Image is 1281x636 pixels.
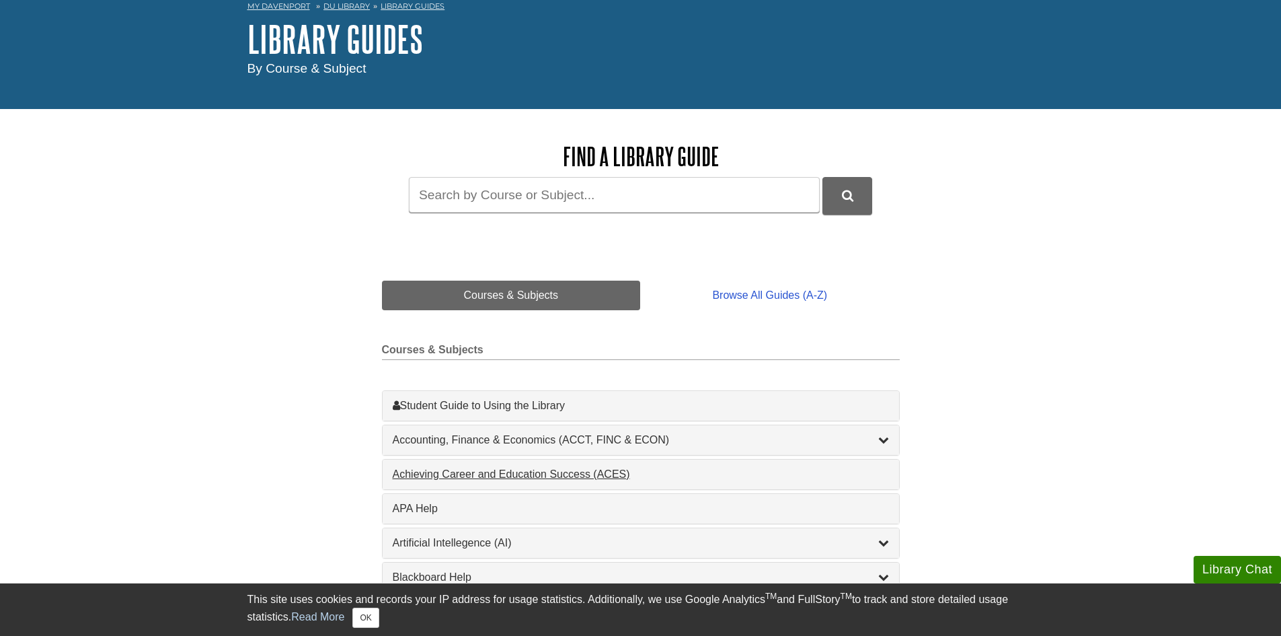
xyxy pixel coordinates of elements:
button: Library Chat [1194,556,1281,584]
button: DU Library Guides Search [822,177,872,214]
h2: Courses & Subjects [382,344,900,360]
a: APA Help [393,501,889,517]
a: Library Guides [381,1,444,11]
a: Accounting, Finance & Economics (ACCT, FINC & ECON) [393,432,889,448]
div: This site uses cookies and records your IP address for usage statistics. Additionally, we use Goo... [247,592,1034,628]
i: Search Library Guides [842,190,853,202]
a: Browse All Guides (A-Z) [640,281,899,310]
h1: Library Guides [247,19,1034,59]
a: DU Library [323,1,370,11]
h2: Find a Library Guide [382,143,900,170]
a: Student Guide to Using the Library [393,398,889,414]
a: Courses & Subjects [382,281,641,310]
a: Achieving Career and Education Success (ACES) [393,466,889,483]
a: Blackboard Help [393,569,889,586]
div: By Course & Subject [247,59,1034,79]
a: My Davenport [247,1,310,12]
a: Artificial Intellegence (AI) [393,535,889,551]
input: Search by Course or Subject... [409,177,820,213]
button: Close [352,608,379,628]
sup: TM [841,592,852,601]
a: Read More [291,611,344,623]
sup: TM [765,592,777,601]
